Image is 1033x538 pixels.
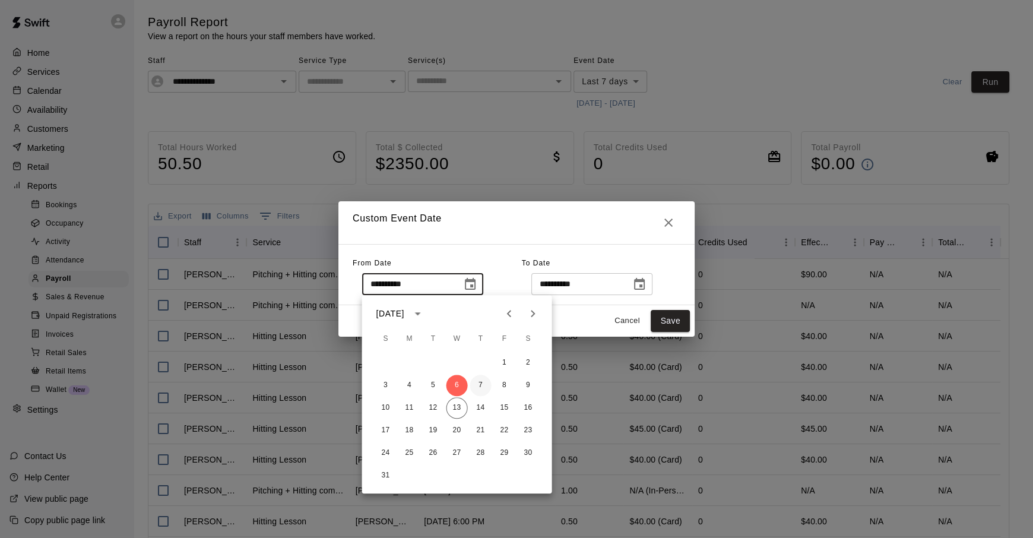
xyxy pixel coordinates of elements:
[494,352,515,374] button: 1
[375,442,397,464] button: 24
[423,327,444,351] span: Tuesday
[375,465,397,486] button: 31
[338,201,695,244] h2: Custom Event Date
[376,308,404,320] div: [DATE]
[375,397,397,419] button: 10
[518,442,539,464] button: 30
[470,327,492,351] span: Thursday
[423,397,444,419] button: 12
[494,397,515,419] button: 15
[608,312,646,330] button: Cancel
[470,397,492,419] button: 14
[518,397,539,419] button: 16
[423,442,444,464] button: 26
[458,273,482,296] button: Choose date, selected date is Aug 6, 2025
[423,375,444,396] button: 5
[399,420,420,441] button: 18
[494,327,515,351] span: Friday
[470,375,492,396] button: 7
[423,420,444,441] button: 19
[657,211,680,235] button: Close
[494,375,515,396] button: 8
[446,397,468,419] button: 13
[408,303,428,324] button: calendar view is open, switch to year view
[375,327,397,351] span: Sunday
[494,420,515,441] button: 22
[399,442,420,464] button: 25
[353,259,392,267] span: From Date
[518,420,539,441] button: 23
[446,420,468,441] button: 20
[470,420,492,441] button: 21
[399,397,420,419] button: 11
[446,327,468,351] span: Wednesday
[518,375,539,396] button: 9
[651,310,690,332] button: Save
[399,327,420,351] span: Monday
[446,375,468,396] button: 6
[628,273,651,296] button: Choose date, selected date is Aug 13, 2025
[399,375,420,396] button: 4
[375,420,397,441] button: 17
[375,375,397,396] button: 3
[446,442,468,464] button: 27
[521,302,545,325] button: Next month
[518,352,539,374] button: 2
[522,259,550,267] span: To Date
[518,327,539,351] span: Saturday
[498,302,521,325] button: Previous month
[470,442,492,464] button: 28
[494,442,515,464] button: 29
